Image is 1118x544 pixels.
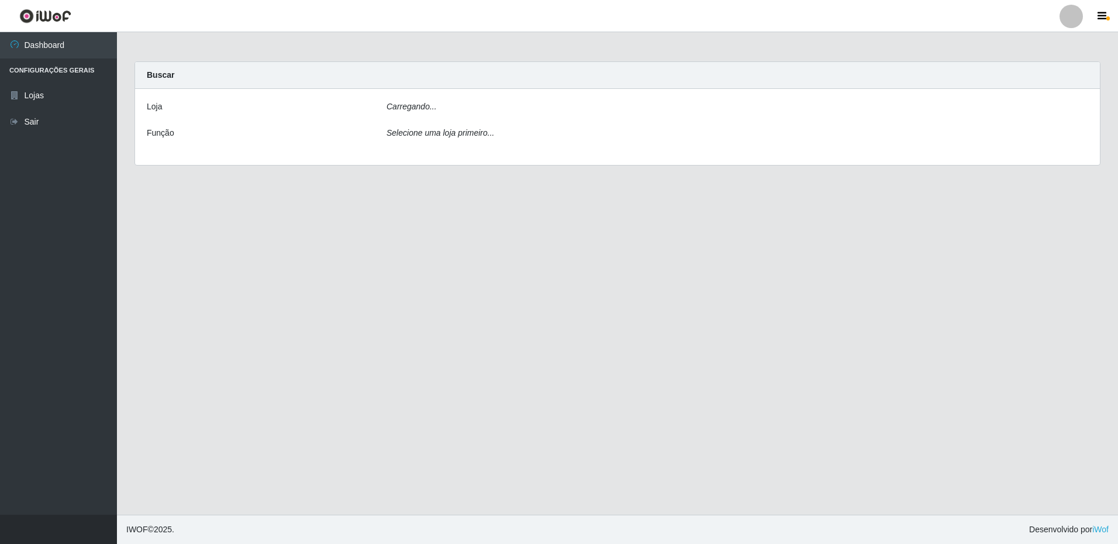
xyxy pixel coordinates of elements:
i: Selecione uma loja primeiro... [387,128,494,137]
i: Carregando... [387,102,437,111]
strong: Buscar [147,70,174,80]
span: © 2025 . [126,524,174,536]
img: CoreUI Logo [19,9,71,23]
span: IWOF [126,525,148,534]
label: Loja [147,101,162,113]
label: Função [147,127,174,139]
a: iWof [1092,525,1109,534]
span: Desenvolvido por [1029,524,1109,536]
